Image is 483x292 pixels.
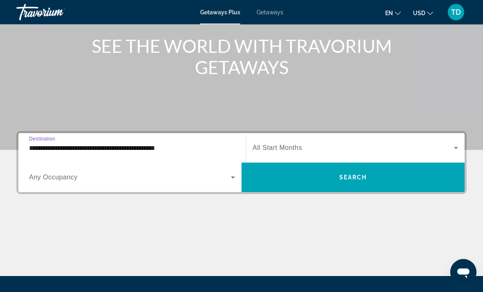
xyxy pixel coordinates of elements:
[29,136,55,142] span: Destination
[339,174,367,181] span: Search
[200,9,240,16] a: Getaways Plus
[253,145,302,152] span: All Start Months
[385,10,393,16] span: en
[450,259,476,285] iframe: Button to launch messaging window
[29,174,78,181] span: Any Occupancy
[257,9,283,16] a: Getaways
[88,36,395,78] h1: SEE THE WORLD WITH TRAVORIUM GETAWAYS
[241,163,465,192] button: Search
[451,8,461,16] span: TD
[445,4,467,21] button: User Menu
[385,7,401,19] button: Change language
[16,2,98,23] a: Travorium
[18,134,465,192] div: Search widget
[413,10,425,16] span: USD
[413,7,433,19] button: Change currency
